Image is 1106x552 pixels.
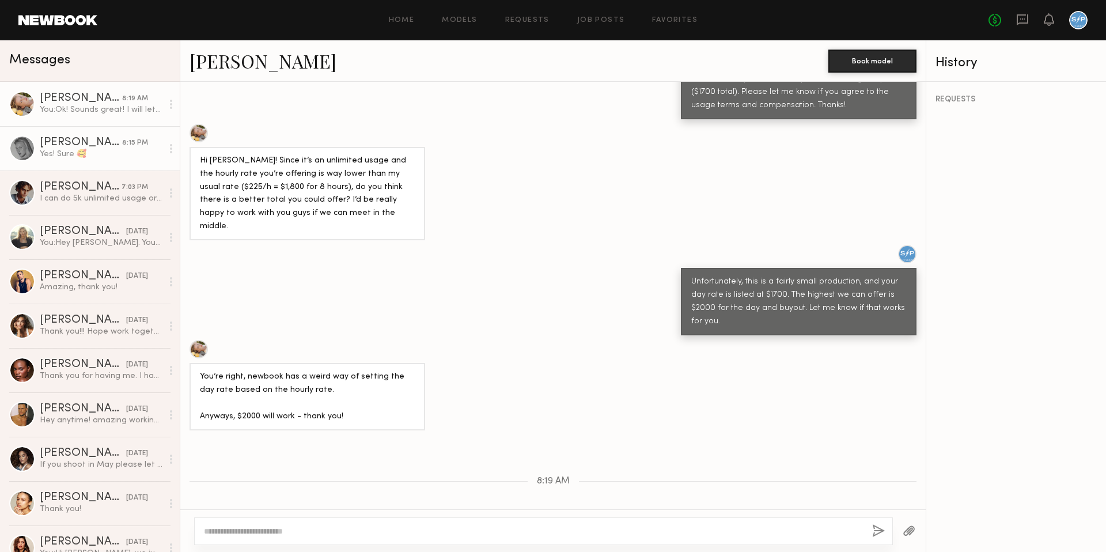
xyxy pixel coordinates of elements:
div: [DATE] [126,271,148,282]
div: [PERSON_NAME] [40,315,126,326]
div: [DATE] [126,537,148,548]
div: [DATE] [126,360,148,370]
div: [PERSON_NAME] [40,536,126,548]
div: [DATE] [126,493,148,504]
div: [DATE] [126,404,148,415]
div: History [935,56,1097,70]
div: [PERSON_NAME] [40,270,126,282]
div: [PERSON_NAME] [40,448,126,459]
a: Home [389,17,415,24]
div: 7:03 PM [122,182,148,193]
div: Hey anytime! amazing working with you too [PERSON_NAME]! Amazing crew and I had a great time. [40,415,162,426]
div: [PERSON_NAME] [40,137,122,149]
div: I can do 5k unlimited usage or we can go through my agent [40,193,162,204]
div: [PERSON_NAME] [40,182,122,193]
span: 8:19 AM [537,477,570,486]
div: You: Ok! Sounds great! I will let the team know and get back to you on where we want to go. Thank... [40,104,162,115]
a: Job Posts [577,17,625,24]
div: [PERSON_NAME] [40,93,122,104]
div: [PERSON_NAME] [40,403,126,415]
div: If you shoot in May please let me know I’ll be in La and available [40,459,162,470]
a: Favorites [652,17,698,24]
a: Models [442,17,477,24]
div: [PERSON_NAME] [40,492,126,504]
div: Hi [PERSON_NAME]! Since it’s an unlimited usage and the hourly rate you’re offering is way lower ... [200,154,415,234]
div: [DATE] [126,226,148,237]
div: REQUESTS [935,96,1097,104]
a: Requests [505,17,550,24]
a: [PERSON_NAME] [190,48,336,73]
div: Thank you! [40,504,162,515]
div: [DATE] [126,448,148,459]
div: Thank you for having me. I had a great time! [40,370,162,381]
div: 8:19 AM [122,93,148,104]
div: 8:15 PM [122,138,148,149]
div: [PERSON_NAME] [40,359,126,370]
div: [DATE] [126,315,148,326]
div: [PERSON_NAME] [40,226,126,237]
button: Book model [828,50,916,73]
div: You’re right, newbook has a weird way of setting the day rate based on the hourly rate. Anyways, ... [200,370,415,424]
div: Amazing, thank you! [40,282,162,293]
span: Messages [9,54,70,67]
div: Thank you!!! Hope work together again 💘 [40,326,162,337]
a: Book model [828,55,916,65]
div: Yes! Sure 🥰 [40,149,162,160]
div: Unfortunately, this is a fairly small production, and your day rate is listed at $1700. The highe... [691,275,906,328]
div: You: Hey [PERSON_NAME]. Your schedule is probably packed, so I hope you get to see these messages... [40,237,162,248]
